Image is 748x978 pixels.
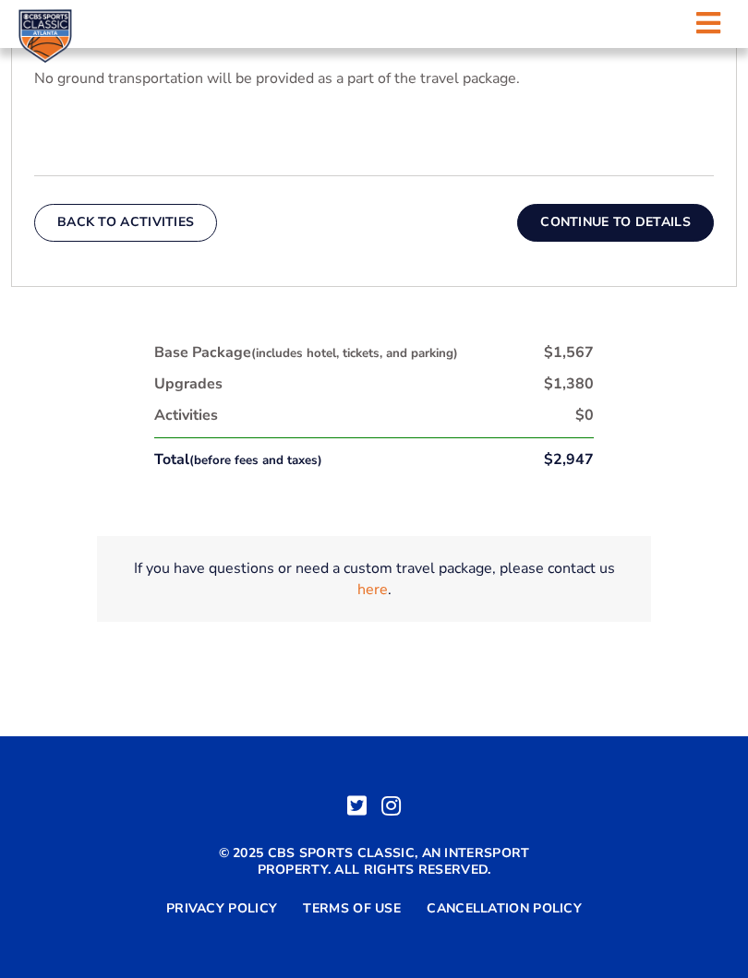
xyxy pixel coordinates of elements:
p: No ground transportation will be provided as a part of the travel package. [34,68,714,89]
p: © 2025 CBS Sports Classic, an Intersport property. All rights reserved. [189,845,559,878]
a: Terms of Use [303,900,401,917]
button: Continue To Details [517,204,714,241]
small: (before fees and taxes) [189,452,322,469]
a: Cancellation Policy [427,900,582,917]
div: $0 [575,405,594,425]
a: here [357,579,388,600]
a: Privacy Policy [166,900,277,917]
div: Activities [154,405,218,425]
div: Total [154,449,322,470]
div: $2,947 [544,449,594,470]
div: Base Package [154,342,458,363]
button: Back To Activities [34,204,217,241]
div: $1,567 [544,342,594,363]
img: CBS Sports Classic [18,9,72,63]
small: (includes hotel, tickets, and parking) [251,345,458,362]
div: $1,380 [544,374,594,394]
p: If you have questions or need a custom travel package, please contact us . [119,558,629,600]
div: Upgrades [154,374,223,394]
